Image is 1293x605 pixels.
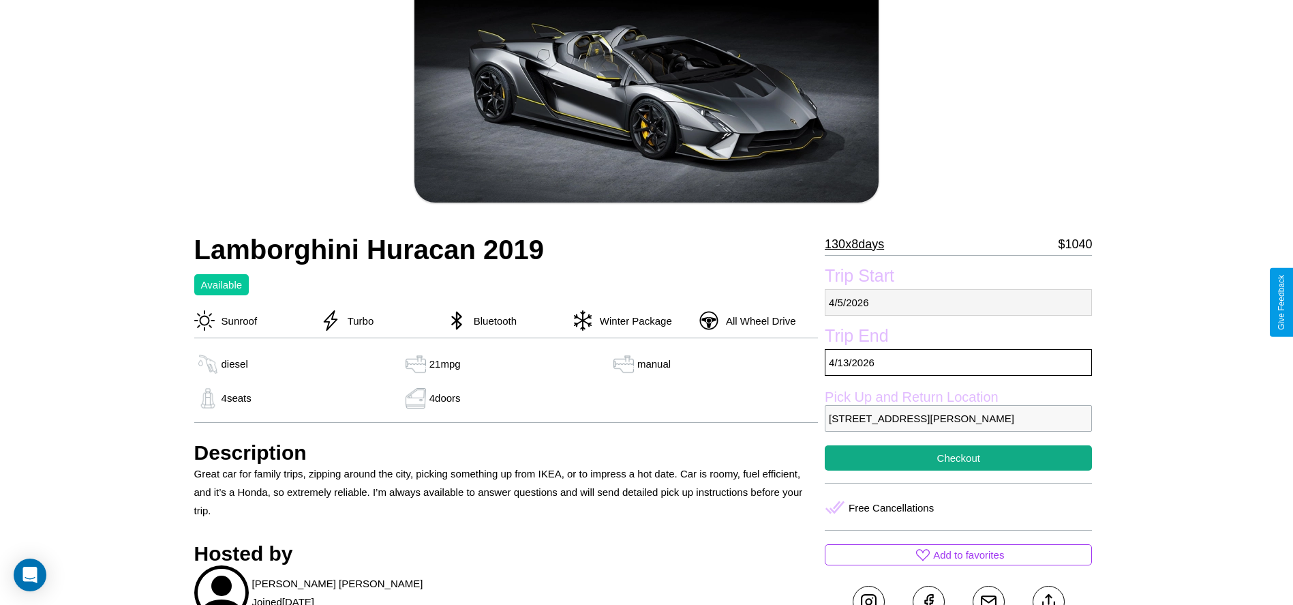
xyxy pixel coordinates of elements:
p: 4 / 13 / 2026 [825,349,1092,376]
p: Sunroof [215,312,258,330]
p: [PERSON_NAME] [PERSON_NAME] [252,574,423,593]
img: gas [194,354,222,374]
p: 21 mpg [429,355,461,373]
p: 4 doors [429,389,461,407]
img: gas [402,354,429,374]
img: gas [610,354,637,374]
label: Pick Up and Return Location [825,389,1092,405]
p: Great car for family trips, zipping around the city, picking something up from IKEA, or to impres... [194,464,819,520]
p: Bluetooth [467,312,517,330]
p: [STREET_ADDRESS][PERSON_NAME] [825,405,1092,432]
h2: Lamborghini Huracan 2019 [194,235,819,265]
img: gas [194,388,222,409]
label: Trip End [825,326,1092,349]
label: Trip Start [825,266,1092,289]
p: Available [201,276,243,294]
div: Open Intercom Messenger [14,559,46,591]
p: $ 1040 [1058,233,1092,255]
p: Free Cancellations [849,499,934,517]
button: Checkout [825,445,1092,471]
p: All Wheel Drive [719,312,796,330]
p: Add to favorites [933,546,1004,564]
p: manual [637,355,671,373]
p: 4 seats [222,389,252,407]
p: diesel [222,355,248,373]
p: Winter Package [593,312,672,330]
h3: Hosted by [194,542,819,565]
p: Turbo [341,312,374,330]
p: 130 x 8 days [825,233,884,255]
button: Add to favorites [825,544,1092,565]
img: gas [402,388,429,409]
p: 4 / 5 / 2026 [825,289,1092,316]
h3: Description [194,441,819,464]
div: Give Feedback [1277,275,1286,330]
